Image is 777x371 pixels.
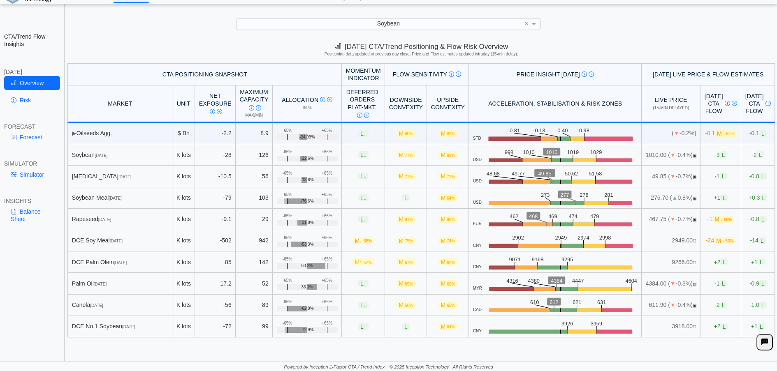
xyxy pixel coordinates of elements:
[4,33,60,48] h2: CTA/Trend Flow Insights
[712,216,734,223] span: M
[642,209,700,230] td: 467.75 ( -0.7%)
[721,217,732,222] span: ↓ 66%
[541,192,550,198] text: 273
[256,105,261,111] img: Read More
[693,239,696,243] span: NO FEED: Live data feed not provided for this market.
[447,153,455,158] span: 82%
[405,131,413,136] span: 80%
[67,63,342,85] th: CTA Positioning Snapshot
[447,196,455,200] span: 64%
[720,258,728,265] span: L
[745,92,771,115] div: [DATE] CTA Flow
[195,316,236,337] td: -72
[283,128,292,133] div: -65%
[524,20,529,27] span: ×
[320,97,325,102] img: Info
[334,43,508,51] span: [DATE] CTA/Trend Positioning & Flow Risk Overview
[599,235,611,241] text: 2998
[4,76,60,90] a: Overview
[749,216,767,223] span: -0.8
[358,130,369,137] span: L
[473,136,481,141] span: STD
[707,216,734,223] span: -1
[109,196,121,200] span: [DATE]
[283,150,292,154] div: -65%
[447,239,455,243] span: 74%
[670,280,676,287] span: ▼
[283,214,292,219] div: -65%
[110,239,123,243] span: [DATE]
[758,237,766,244] span: L
[322,192,332,197] div: +65%
[573,278,584,284] text: 4447
[195,166,236,187] td: -10.5
[364,130,366,136] span: ↓
[364,323,366,330] span: ↑
[405,153,413,158] span: 77%
[580,192,589,198] text: 278
[538,171,552,177] text: 49.85
[72,173,168,180] div: [MEDICAL_DATA]
[358,323,369,330] span: L
[565,171,578,177] text: 50.62
[327,97,332,102] img: Read More
[322,171,332,176] div: +65%
[473,179,482,184] span: USD
[749,194,767,201] span: +0.3
[4,93,60,107] a: Risk
[195,187,236,209] td: -79
[236,144,273,166] td: 126
[172,295,195,316] td: K lots
[759,280,767,287] span: L
[438,302,457,309] span: M
[322,128,332,133] div: +65%
[283,235,292,240] div: -65%
[322,235,332,240] div: +65%
[72,301,168,309] div: Canola
[642,144,700,166] td: 1010.00 ( -0.4%)
[389,71,465,78] div: Flow Sensitivity
[642,123,700,144] td: ( -0.2%)
[473,243,482,248] span: CNY
[714,173,727,180] span: -1
[751,151,764,158] span: -2
[447,282,455,286] span: 60%
[236,295,273,316] td: 89
[322,278,332,283] div: +65%
[750,237,766,244] span: -14
[402,194,410,201] span: L
[353,258,374,265] span: M
[90,303,103,308] span: [DATE]
[693,260,696,265] span: NO FEED: Live data feed not provided for this market.
[427,85,469,123] th: Upside Convexity
[760,194,768,201] span: L
[397,173,415,180] span: M
[210,109,215,114] img: Info
[674,130,680,136] span: ▼
[438,151,457,158] span: M
[720,151,727,158] span: L
[505,149,513,155] text: 998
[732,101,737,106] img: Read More
[236,230,273,251] td: 942
[301,156,314,161] span: -22.6%
[172,187,195,209] td: K lots
[523,149,535,155] text: 1010
[357,113,362,118] img: Info
[509,256,521,263] text: 9071
[569,213,578,219] text: 474
[67,123,172,144] td: Oilseeds Agg.
[757,151,764,158] span: L
[759,130,767,137] span: L
[364,152,366,158] span: ↓
[4,205,60,226] a: Balance Sheet
[642,230,700,251] td: 2949.00
[765,101,771,106] img: Info
[236,273,273,294] td: 52
[557,127,568,134] text: 0.40
[172,166,195,187] td: K lots
[720,194,728,201] span: L
[720,173,727,180] span: L
[397,302,415,309] span: M
[4,130,60,144] a: Forecast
